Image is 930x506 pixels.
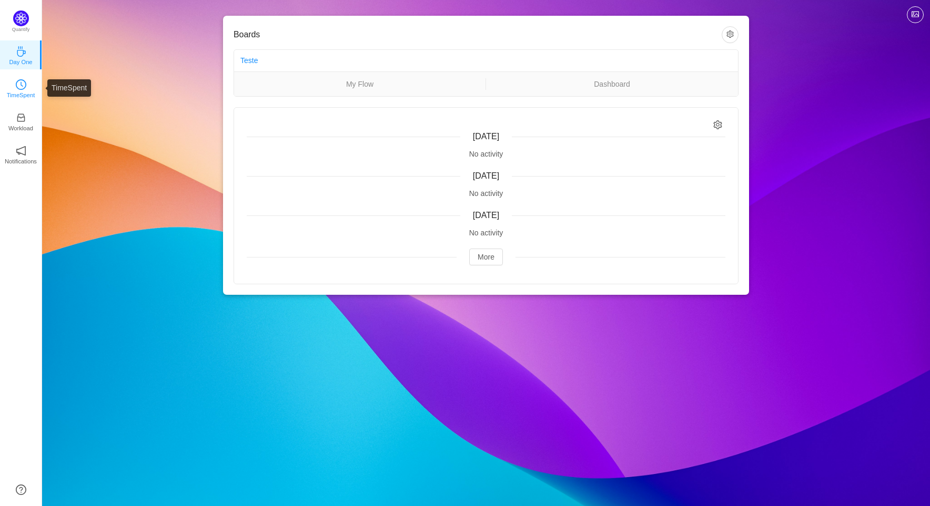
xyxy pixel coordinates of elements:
p: Workload [8,123,33,133]
span: [DATE] [473,211,499,220]
i: icon: coffee [16,46,26,57]
i: icon: inbox [16,112,26,123]
a: icon: notificationNotifications [16,149,26,159]
span: [DATE] [473,171,499,180]
p: Quantify [12,26,30,34]
p: Notifications [5,157,37,166]
span: [DATE] [473,132,499,141]
a: icon: inboxWorkload [16,116,26,126]
button: icon: picture [907,6,924,23]
img: Quantify [13,11,29,26]
div: No activity [247,149,725,160]
div: No activity [247,188,725,199]
button: icon: setting [722,26,739,43]
div: No activity [247,228,725,239]
a: Dashboard [486,78,738,90]
a: icon: clock-circleTimeSpent [16,82,26,93]
p: Day One [9,57,32,67]
a: icon: question-circle [16,484,26,495]
i: icon: notification [16,146,26,156]
a: icon: coffeeDay One [16,49,26,60]
i: icon: clock-circle [16,79,26,90]
h3: Boards [234,29,722,40]
a: Teste [240,56,258,65]
i: icon: setting [713,120,722,129]
p: TimeSpent [7,90,35,100]
a: My Flow [234,78,486,90]
button: More [469,249,503,265]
